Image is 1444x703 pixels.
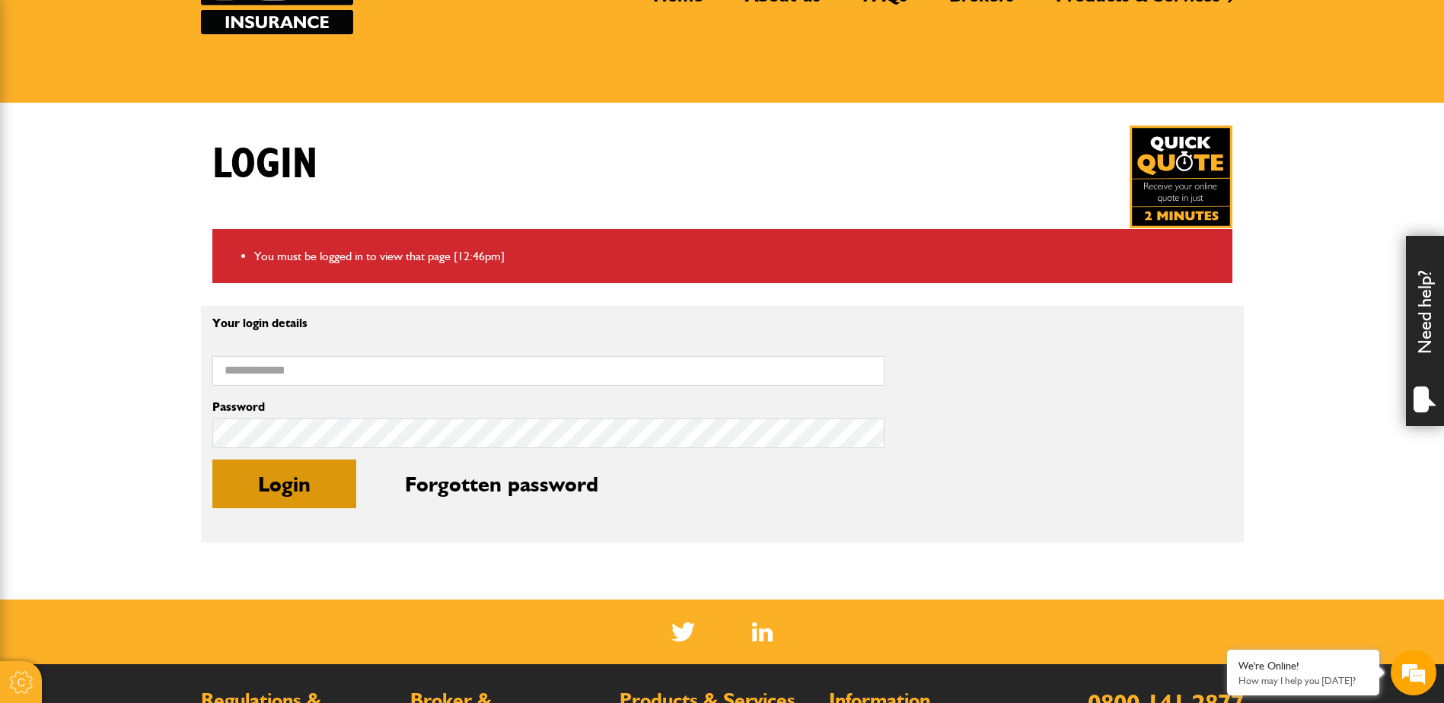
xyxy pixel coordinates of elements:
[1406,236,1444,426] div: Need help?
[212,139,317,190] h1: Login
[212,317,885,329] p: Your login details
[254,247,1221,266] li: You must be logged in to view that page [12:46pm]
[212,401,885,413] label: Password
[752,622,773,641] a: LinkedIn
[1130,126,1232,228] a: Get your insurance quote in just 2-minutes
[752,622,773,641] img: Linked In
[359,460,644,508] button: Forgotten password
[671,622,695,641] img: Twitter
[212,460,356,508] button: Login
[1130,126,1232,228] img: Quick Quote
[1238,660,1368,673] div: We're Online!
[1238,675,1368,686] p: How may I help you today?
